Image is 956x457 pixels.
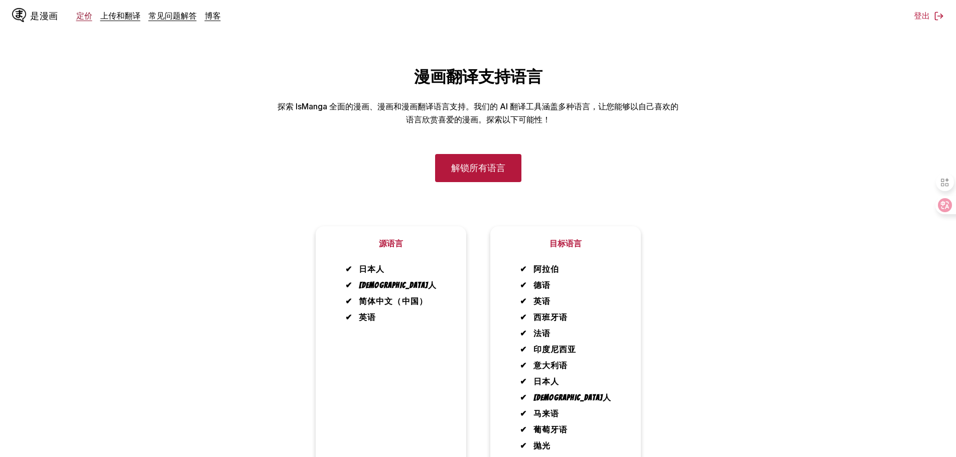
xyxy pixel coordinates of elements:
font: 登出 [914,11,930,21]
font: 目标语言 [550,238,582,248]
font: 葡萄牙语 [533,425,568,434]
font: 日本人 [359,265,385,273]
a: IsManga 标志是漫画 [12,8,76,24]
font: [DEMOGRAPHIC_DATA]人 [533,393,612,402]
font: 简体中文（中国） [359,297,428,306]
a: 常见问题解答 [149,11,197,21]
font: 法语 [533,329,551,338]
font: 探索 IsManga 全面的漫画、漫画和漫画翻译语言支持。我们的 AI 翻译工具涵盖多种语言，让您能够以自己喜欢的语言欣赏喜爱的漫画。探索以下可能性！ [278,101,678,124]
font: 是漫画 [30,11,58,21]
font: 阿拉伯 [533,265,560,273]
font: 抛光 [533,441,551,450]
font: 西班牙语 [533,313,568,322]
font: 德语 [533,281,551,289]
button: 登出 [914,11,944,22]
a: 上传和翻译 [100,11,141,21]
a: 解锁所有语言 [435,154,521,182]
font: 意大利语 [533,361,568,370]
font: 马来语 [533,409,560,418]
font: 日本人 [533,377,560,386]
font: 源语言 [379,238,403,248]
font: 英语 [359,313,376,322]
font: 印度尼西亚 [533,345,577,354]
a: 博客 [205,11,221,21]
font: 漫画翻译支持语言 [414,67,542,86]
font: [DEMOGRAPHIC_DATA]人 [359,281,437,289]
font: 英语 [533,297,551,306]
a: 定价 [76,11,92,21]
font: 解锁所有语言 [451,163,505,173]
img: IsManga 标志 [12,8,26,22]
img: 登出 [934,11,944,21]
